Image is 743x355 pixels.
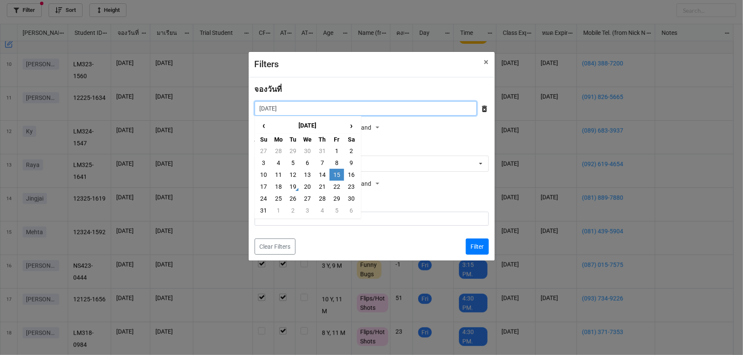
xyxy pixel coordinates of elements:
td: 16 [344,169,359,181]
td: 18 [271,181,286,193]
td: 6 [300,157,315,169]
td: 29 [330,193,344,204]
th: Mo [271,133,286,145]
td: 2 [344,145,359,157]
div: Filters [255,58,465,71]
td: 29 [286,145,300,157]
span: × [484,57,489,67]
td: 21 [315,181,330,193]
td: 25 [271,193,286,204]
td: 23 [344,181,359,193]
td: 3 [300,204,315,216]
th: Sa [344,133,359,145]
label: จองวันที่ [255,83,282,95]
td: 5 [330,204,344,216]
td: 4 [271,157,286,169]
td: 12 [286,169,300,181]
button: Filter [466,239,489,255]
th: Tu [286,133,300,145]
td: 17 [257,181,271,193]
td: 28 [271,145,286,157]
td: 24 [257,193,271,204]
td: 3 [257,157,271,169]
td: 15 [330,169,344,181]
td: 31 [315,145,330,157]
span: › [344,119,358,133]
td: 10 [257,169,271,181]
span: ‹ [257,119,271,133]
td: 1 [271,204,286,216]
td: 28 [315,193,330,204]
th: [DATE] [271,118,344,133]
td: 11 [271,169,286,181]
td: 7 [315,157,330,169]
td: 30 [344,193,359,204]
td: 20 [300,181,315,193]
div: and [361,122,382,134]
td: 4 [315,204,330,216]
th: We [300,133,315,145]
div: and [361,178,382,190]
td: 22 [330,181,344,193]
td: 14 [315,169,330,181]
th: Fr [330,133,344,145]
td: 2 [286,204,300,216]
button: Clear Filters [255,239,295,255]
th: Th [315,133,330,145]
td: 27 [300,193,315,204]
td: 6 [344,204,359,216]
input: Date [255,101,477,116]
td: 26 [286,193,300,204]
td: 30 [300,145,315,157]
td: 27 [257,145,271,157]
td: 8 [330,157,344,169]
td: 1 [330,145,344,157]
th: Su [257,133,271,145]
td: 19 [286,181,300,193]
td: 5 [286,157,300,169]
td: 31 [257,204,271,216]
td: 13 [300,169,315,181]
td: 9 [344,157,359,169]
